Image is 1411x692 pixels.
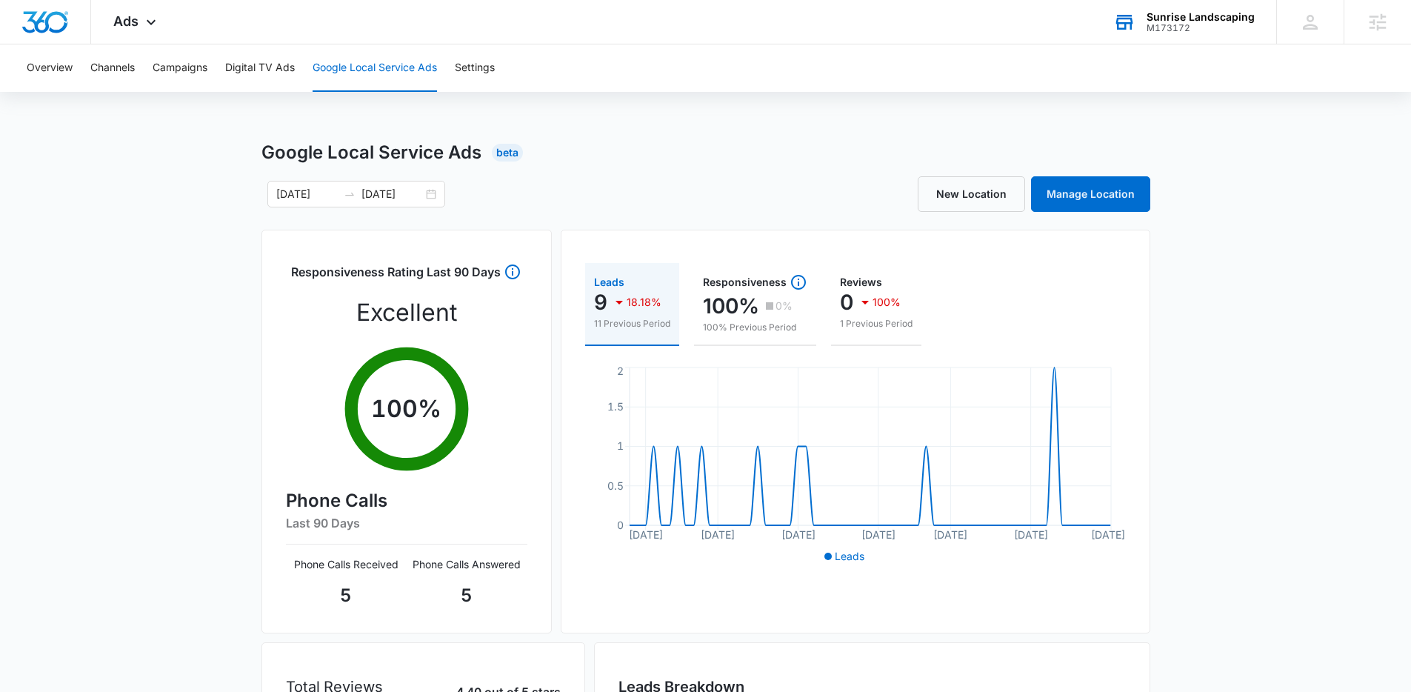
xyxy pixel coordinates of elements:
[607,400,624,413] tspan: 1.5
[861,528,895,541] tspan: [DATE]
[261,139,481,166] h1: Google Local Service Ads
[455,44,495,92] button: Settings
[27,44,73,92] button: Overview
[617,519,624,531] tspan: 0
[276,186,338,202] input: Start date
[607,479,624,492] tspan: 0.5
[835,550,864,562] span: Leads
[344,188,356,200] span: to
[840,277,913,287] div: Reviews
[407,556,527,572] p: Phone Calls Answered
[703,273,807,291] div: Responsiveness
[286,488,527,514] h4: Phone Calls
[775,301,793,311] p: 0%
[1031,176,1150,212] a: Manage Location
[1147,11,1255,23] div: account name
[594,277,670,287] div: Leads
[407,582,527,609] p: 5
[594,290,607,314] p: 9
[113,13,139,29] span: Ads
[873,297,901,307] p: 100%
[371,391,441,427] p: 100 %
[1147,23,1255,33] div: account id
[1013,528,1047,541] tspan: [DATE]
[933,528,967,541] tspan: [DATE]
[703,294,759,318] p: 100%
[286,556,407,572] p: Phone Calls Received
[617,439,624,452] tspan: 1
[627,297,661,307] p: 18.18%
[594,317,670,330] p: 11 Previous Period
[90,44,135,92] button: Channels
[225,44,295,92] button: Digital TV Ads
[840,317,913,330] p: 1 Previous Period
[153,44,207,92] button: Campaigns
[492,144,523,162] div: Beta
[701,528,735,541] tspan: [DATE]
[286,582,407,609] p: 5
[291,263,501,289] h3: Responsiveness Rating Last 90 Days
[313,44,437,92] button: Google Local Service Ads
[356,295,457,330] p: Excellent
[286,514,527,532] h6: Last 90 Days
[617,365,624,377] tspan: 2
[781,528,815,541] tspan: [DATE]
[703,321,807,334] p: 100% Previous Period
[628,528,662,541] tspan: [DATE]
[840,290,853,314] p: 0
[918,176,1025,212] a: New Location
[361,186,423,202] input: End date
[1091,528,1125,541] tspan: [DATE]
[344,188,356,200] span: swap-right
